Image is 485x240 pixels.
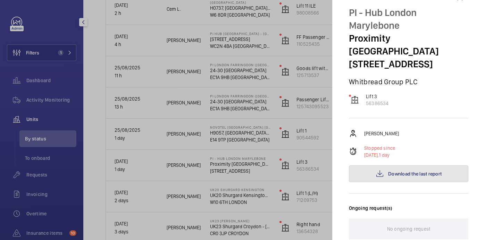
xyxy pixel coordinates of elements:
p: [STREET_ADDRESS] [349,58,468,70]
button: Download the last report [349,165,468,182]
p: 56386534 [366,100,388,107]
p: 1 day [364,152,395,158]
span: Download the last report [388,171,442,177]
p: Whitbread Group PLC [349,77,468,86]
h3: Ongoing request(s) [349,205,468,218]
p: Proximity [GEOGRAPHIC_DATA] [349,32,468,58]
img: elevator.svg [351,96,359,104]
p: PI - Hub London Marylebone [349,6,468,32]
p: Lift 3 [366,93,388,100]
p: [PERSON_NAME] [364,130,399,137]
span: [DATE], [364,152,379,158]
p: No ongoing request [387,218,430,239]
p: Stopped since [364,145,395,152]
